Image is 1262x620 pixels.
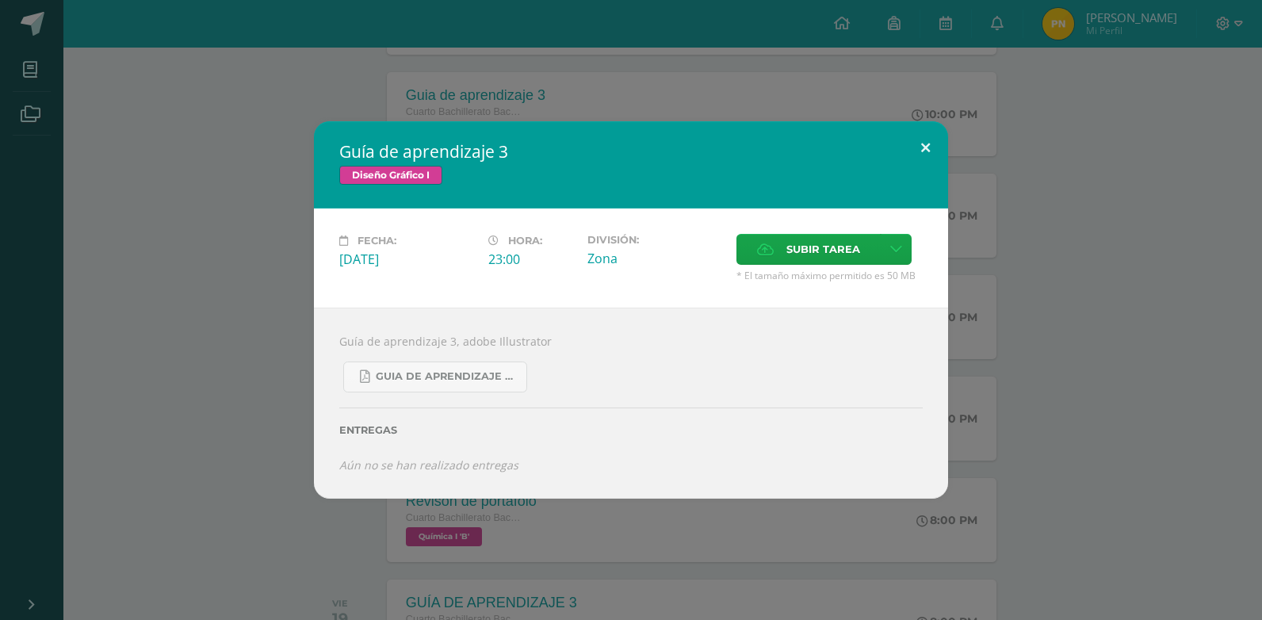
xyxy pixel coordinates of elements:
label: Entregas [339,424,923,436]
div: 23:00 [488,251,575,268]
button: Close (Esc) [903,121,948,175]
h2: Guía de aprendizaje 3 [339,140,923,163]
span: Diseño Gráfico I [339,166,442,185]
div: [DATE] [339,251,476,268]
a: Guia de aprendizaje 3 IV UNIDAD.pdf [343,362,527,392]
div: Zona [587,250,724,267]
span: Hora: [508,235,542,247]
div: Guía de aprendizaje 3, adobe Illustrator [314,308,948,499]
i: Aún no se han realizado entregas [339,457,518,473]
span: Guia de aprendizaje 3 IV UNIDAD.pdf [376,370,518,383]
label: División: [587,234,724,246]
span: Fecha: [358,235,396,247]
span: * El tamaño máximo permitido es 50 MB [736,269,923,282]
span: Subir tarea [786,235,860,264]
